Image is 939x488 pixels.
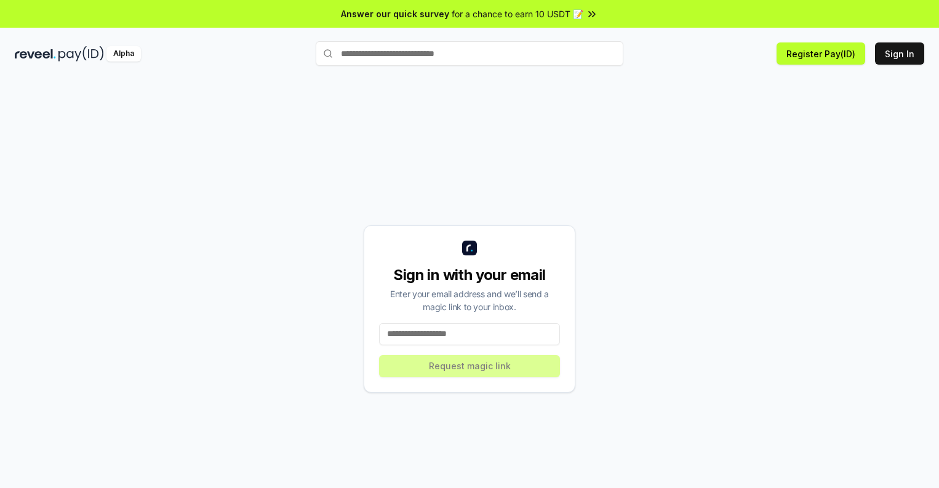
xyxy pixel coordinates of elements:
div: Sign in with your email [379,265,560,285]
div: Alpha [106,46,141,62]
span: for a chance to earn 10 USDT 📝 [452,7,583,20]
img: pay_id [58,46,104,62]
button: Register Pay(ID) [777,42,865,65]
img: logo_small [462,241,477,255]
button: Sign In [875,42,924,65]
span: Answer our quick survey [341,7,449,20]
div: Enter your email address and we’ll send a magic link to your inbox. [379,287,560,313]
img: reveel_dark [15,46,56,62]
